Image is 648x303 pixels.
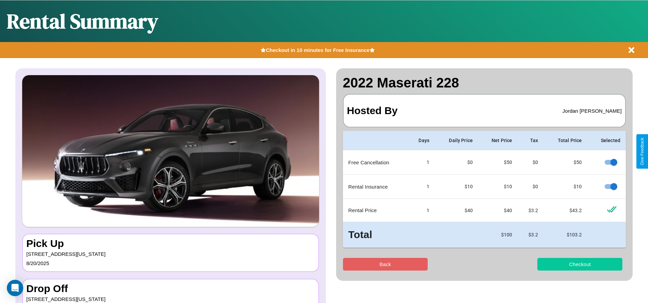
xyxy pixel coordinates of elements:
[478,175,518,199] td: $ 10
[7,7,158,35] h1: Rental Summary
[348,228,402,242] h3: Total
[543,199,587,222] td: $ 43.2
[348,206,402,215] p: Rental Price
[543,222,587,248] td: $ 103.2
[26,259,315,268] p: 8 / 20 / 2025
[518,199,544,222] td: $ 3.2
[408,131,435,150] th: Days
[435,199,478,222] td: $ 40
[408,150,435,175] td: 1
[408,199,435,222] td: 1
[435,175,478,199] td: $10
[537,258,622,271] button: Checkout
[26,283,315,294] h3: Drop Off
[408,175,435,199] td: 1
[266,47,369,53] b: Checkout in 10 minutes for Free Insurance
[543,175,587,199] td: $ 10
[343,75,626,91] h2: 2022 Maserati 228
[348,158,402,167] p: Free Cancellation
[518,175,544,199] td: $0
[435,131,478,150] th: Daily Price
[7,280,23,296] div: Open Intercom Messenger
[478,222,518,248] td: $ 100
[640,138,645,165] div: Give Feedback
[343,258,428,271] button: Back
[563,106,622,115] p: Jordan [PERSON_NAME]
[348,182,402,191] p: Rental Insurance
[518,131,544,150] th: Tax
[518,222,544,248] td: $ 3.2
[343,131,626,248] table: simple table
[26,249,315,259] p: [STREET_ADDRESS][US_STATE]
[435,150,478,175] td: $0
[347,98,398,123] h3: Hosted By
[478,150,518,175] td: $ 50
[26,238,315,249] h3: Pick Up
[588,131,626,150] th: Selected
[478,131,518,150] th: Net Price
[543,150,587,175] td: $ 50
[518,150,544,175] td: $0
[543,131,587,150] th: Total Price
[478,199,518,222] td: $ 40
